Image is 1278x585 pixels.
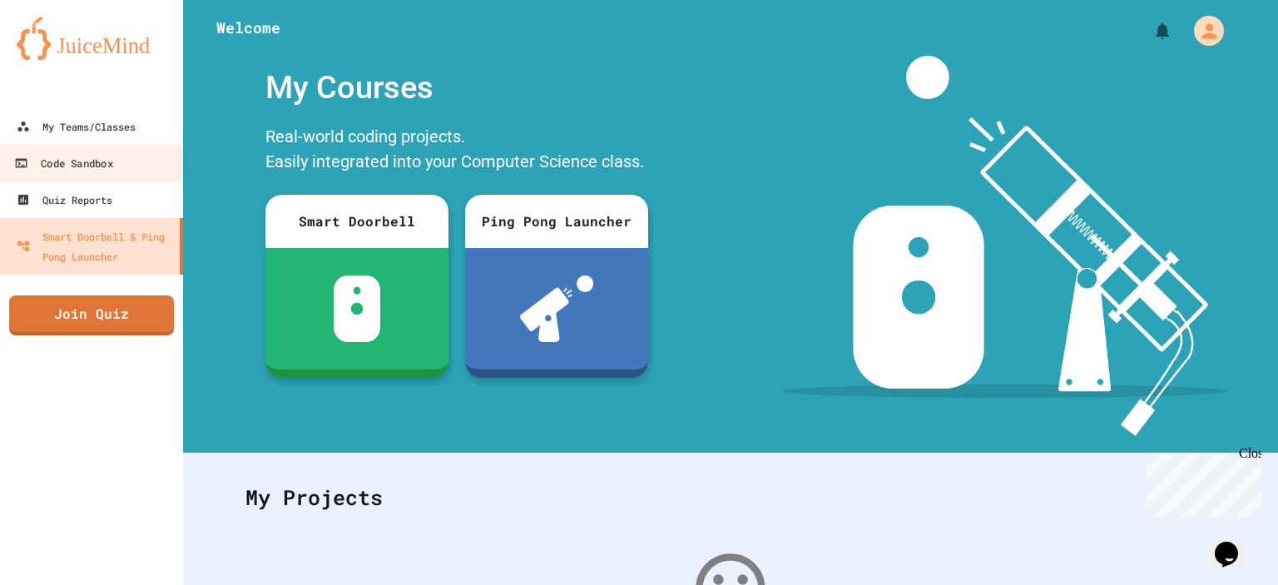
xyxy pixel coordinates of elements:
[14,153,112,174] div: Code Sandbox
[17,226,173,266] div: Smart Doorbell & Ping Pong Launcher
[17,17,166,60] img: logo-orange.svg
[520,275,594,342] img: ppl-with-ball.png
[465,195,648,248] div: Ping Pong Launcher
[1140,446,1261,517] iframe: chat widget
[257,120,656,182] div: Real-world coding projects. Easily integrated into your Computer Science class.
[265,195,448,248] div: Smart Doorbell
[1176,12,1228,50] div: My Account
[17,190,112,210] div: Quiz Reports
[257,56,656,120] div: My Courses
[781,56,1227,436] img: banner-image-my-projects.png
[229,465,1232,530] div: My Projects
[9,295,174,335] a: Join Quiz
[1122,17,1176,45] div: My Notifications
[17,117,136,136] div: My Teams/Classes
[334,275,381,342] img: sdb-white.svg
[1208,518,1261,568] iframe: chat widget
[7,7,115,106] div: Chat with us now!Close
